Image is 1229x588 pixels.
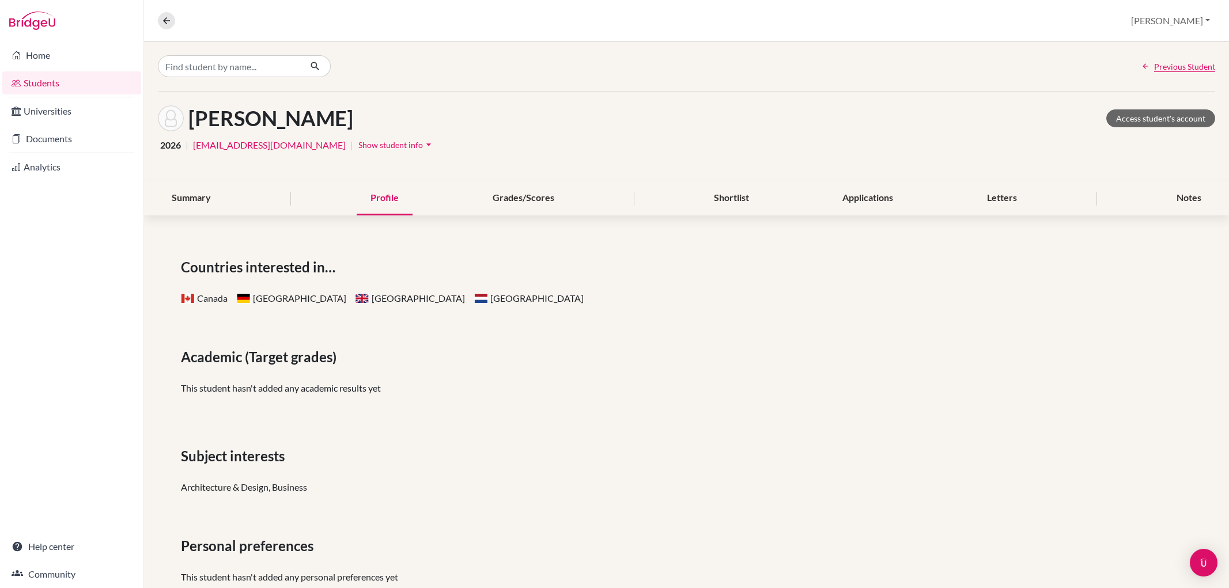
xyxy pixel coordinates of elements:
a: Previous Student [1141,60,1215,73]
span: Previous Student [1154,60,1215,73]
a: Help center [2,535,141,558]
span: [GEOGRAPHIC_DATA] [474,293,584,304]
span: [GEOGRAPHIC_DATA] [237,293,346,304]
img: Bridge-U [9,12,55,30]
h1: [PERSON_NAME] [188,106,353,131]
div: Profile [357,181,413,215]
a: Access student's account [1106,109,1215,127]
div: Letters [973,181,1031,215]
span: | [186,138,188,152]
div: Grades/Scores [479,181,568,215]
span: Show student info [358,140,423,150]
div: Architecture & Design, Business [181,480,1192,494]
span: Canada [181,293,195,304]
div: Summary [158,181,225,215]
div: Shortlist [700,181,763,215]
button: Show student infoarrow_drop_down [358,136,435,154]
p: This student hasn't added any academic results yet [181,381,1192,395]
input: Find student by name... [158,55,301,77]
a: Home [2,44,141,67]
span: United Kingdom [356,293,369,304]
a: Community [2,563,141,586]
span: Personal preferences [181,536,318,556]
span: Germany [237,293,251,304]
button: [PERSON_NAME] [1126,10,1215,32]
a: Students [2,71,141,94]
span: [GEOGRAPHIC_DATA] [356,293,465,304]
span: 2026 [160,138,181,152]
span: Academic (Target grades) [181,347,341,367]
a: [EMAIL_ADDRESS][DOMAIN_NAME] [193,138,346,152]
div: Open Intercom Messenger [1190,549,1217,576]
a: Documents [2,127,141,150]
i: arrow_drop_down [423,139,434,150]
img: Fabian Lehmann's avatar [158,105,184,131]
span: Netherlands [474,293,488,304]
span: | [350,138,353,152]
div: Notes [1163,181,1215,215]
a: Analytics [2,155,141,179]
span: Canada [181,293,228,304]
span: Subject interests [181,446,289,466]
span: Countries interested in… [181,257,340,278]
a: Universities [2,100,141,123]
p: This student hasn't added any personal preferences yet [181,570,1192,584]
div: Applications [829,181,907,215]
